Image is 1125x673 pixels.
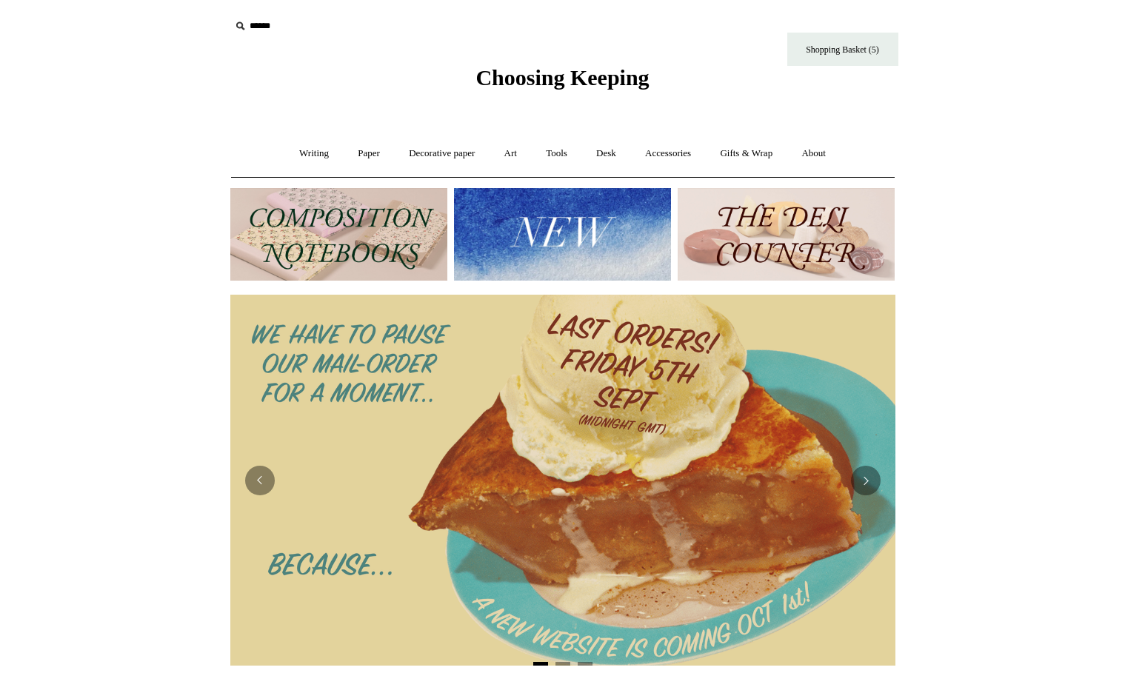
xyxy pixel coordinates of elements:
[475,65,649,90] span: Choosing Keeping
[707,134,786,173] a: Gifts & Wrap
[583,134,630,173] a: Desk
[245,466,275,495] button: Previous
[454,188,671,281] img: New.jpg__PID:f73bdf93-380a-4a35-bcfe-7823039498e1
[395,134,488,173] a: Decorative paper
[555,662,570,666] button: Page 2
[533,134,581,173] a: Tools
[678,188,895,281] img: The Deli Counter
[788,134,839,173] a: About
[286,134,342,173] a: Writing
[787,33,898,66] a: Shopping Basket (5)
[632,134,704,173] a: Accessories
[851,466,881,495] button: Next
[230,188,447,281] img: 202302 Composition ledgers.jpg__PID:69722ee6-fa44-49dd-a067-31375e5d54ec
[230,295,895,665] img: 2025 New Website coming soon.png__PID:95e867f5-3b87-426e-97a5-a534fe0a3431
[533,662,548,666] button: Page 1
[491,134,530,173] a: Art
[578,662,592,666] button: Page 3
[344,134,393,173] a: Paper
[475,77,649,87] a: Choosing Keeping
